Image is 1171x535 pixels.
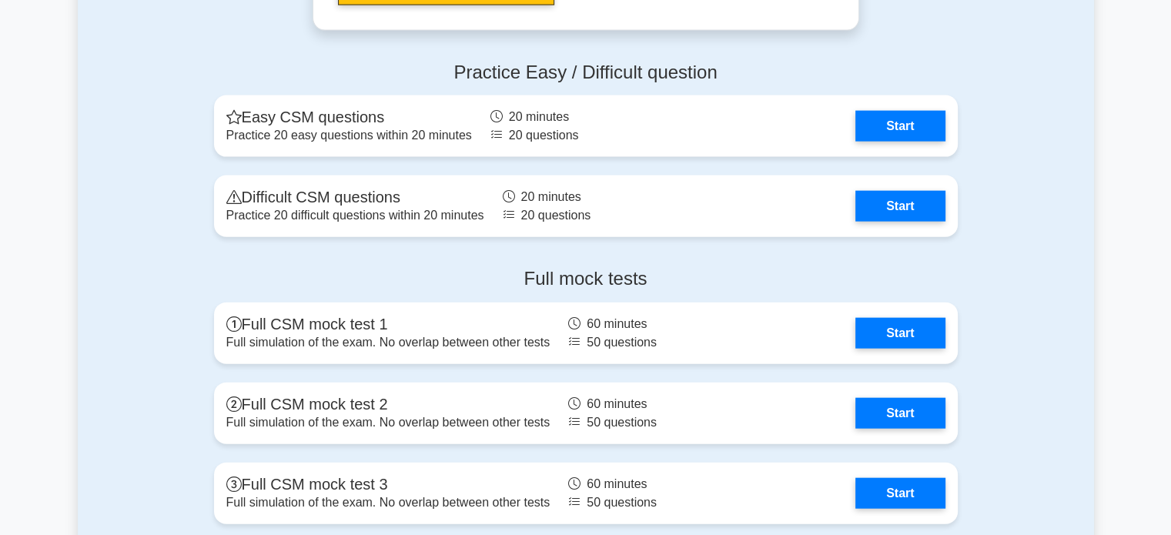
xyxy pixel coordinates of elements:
[855,191,945,222] a: Start
[855,478,945,509] a: Start
[214,62,958,84] h4: Practice Easy / Difficult question
[855,111,945,142] a: Start
[855,398,945,429] a: Start
[855,318,945,349] a: Start
[214,268,958,290] h4: Full mock tests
